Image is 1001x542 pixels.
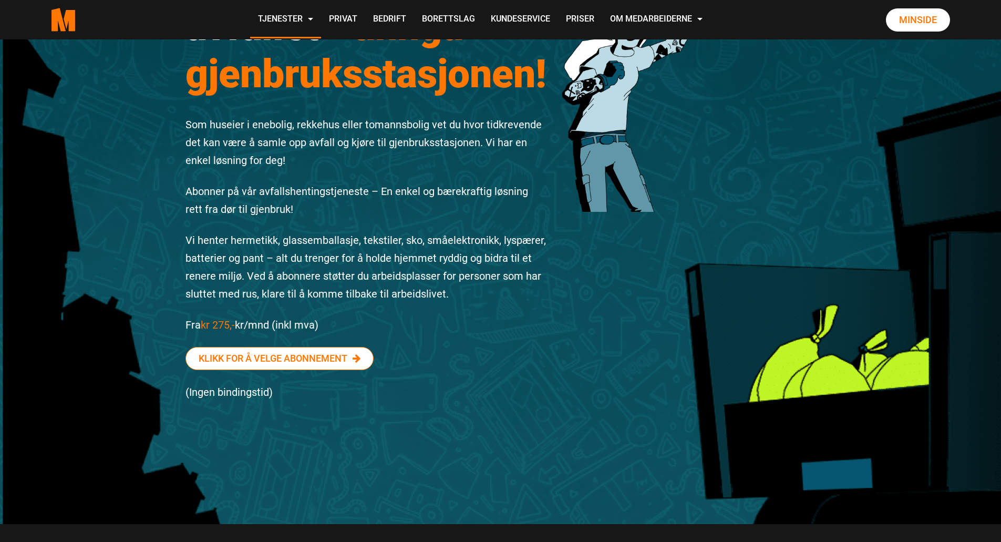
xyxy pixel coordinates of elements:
span: unngå gjenbruksstasjonen! [185,3,546,97]
a: Klikk for å velge abonnement [185,347,374,370]
a: Privat [321,1,365,38]
a: Om Medarbeiderne [602,1,710,38]
a: Tjenester [250,1,321,38]
p: (Ingen bindingstid) [185,383,547,401]
a: Priser [558,1,602,38]
p: Som huseier i enebolig, rekkehus eller tomannsbolig vet du hvor tidkrevende det kan være å samle ... [185,116,547,169]
p: Fra kr/mnd (inkl mva) [185,316,547,334]
a: Minside [886,8,950,32]
p: Vi henter hermetikk, glassemballasje, tekstiler, sko, småelektronikk, lyspærer, batterier og pant... [185,231,547,303]
span: kr 275,- [201,319,235,331]
a: Bedrift [365,1,414,38]
p: Abonner på vår avfallshentingstjeneste – En enkel og bærekraftig løsning rett fra dør til gjenbruk! [185,182,547,218]
a: Kundeservice [483,1,558,38]
a: Borettslag [414,1,483,38]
